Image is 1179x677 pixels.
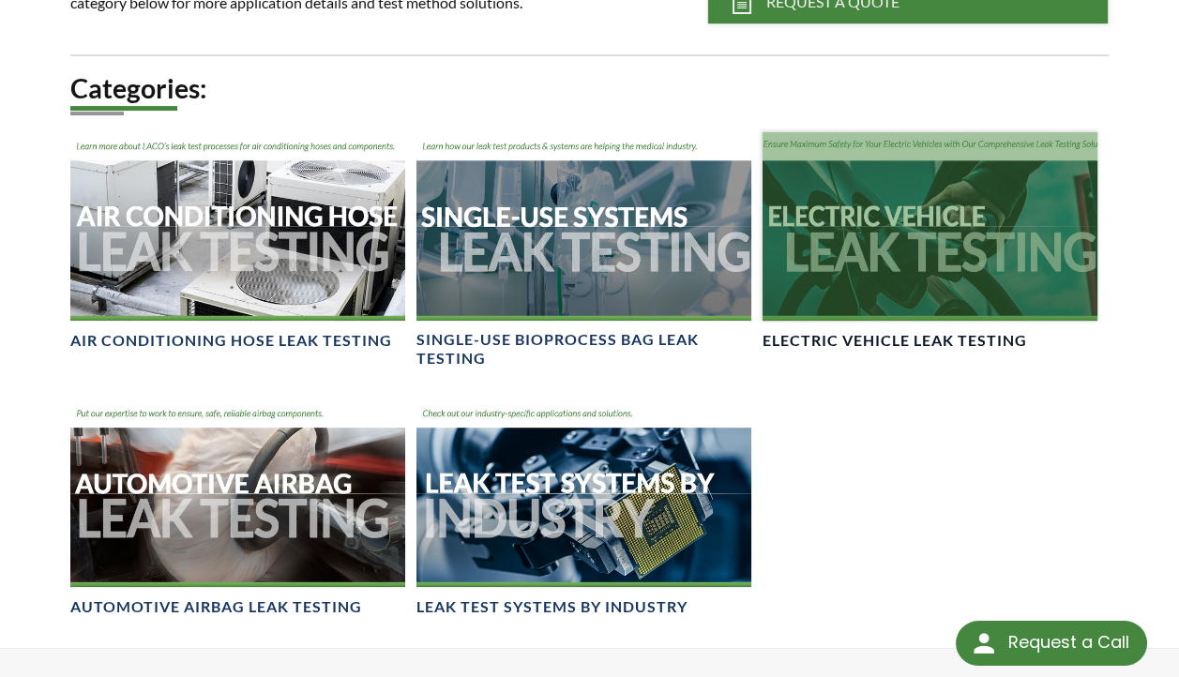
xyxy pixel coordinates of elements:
[1007,621,1128,664] div: Request a Call
[416,132,751,369] a: Header showing medical tubing and bioprocess containers.Single-Use Bioprocess Bag Leak Testing
[70,331,392,351] h4: Air Conditioning Hose Leak Testing
[416,330,751,369] h4: Single-Use Bioprocess Bag Leak Testing
[70,597,362,617] h4: Automotive Airbag Leak Testing
[763,132,1097,351] a: Electric Vehicle Leak Testing BannerElectric Vehicle Leak Testing
[969,628,999,658] img: round button
[70,71,1109,106] h2: Categories:
[70,399,405,618] a: Automotive Airbag Leak Testing headerAutomotive Airbag Leak Testing
[763,331,1027,351] h4: Electric Vehicle Leak Testing
[956,621,1147,666] div: Request a Call
[70,132,405,351] a: Air Conditioning Hose Leak Testing headerAir Conditioning Hose Leak Testing
[416,399,751,618] a: Leak Test Systems by Industry headerLeak Test Systems by Industry
[416,597,688,617] h4: Leak Test Systems by Industry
